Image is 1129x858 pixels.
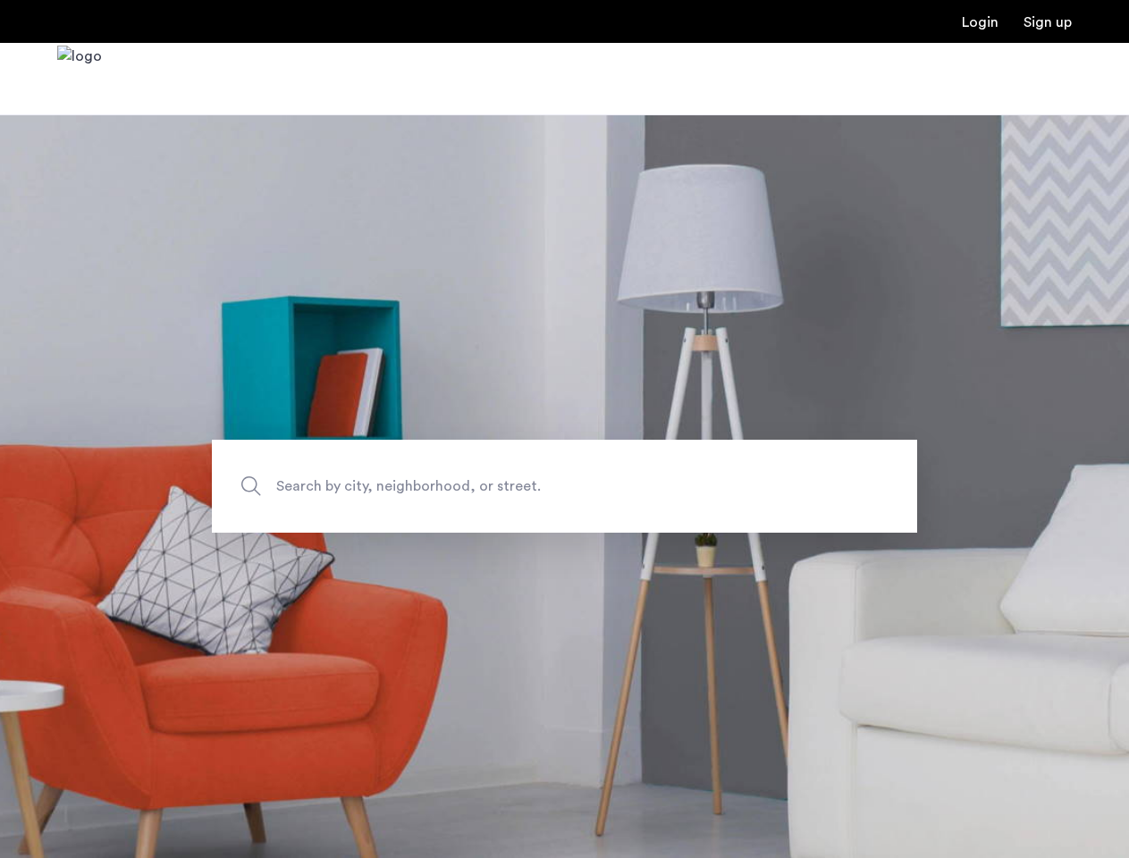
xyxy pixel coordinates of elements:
img: logo [57,46,102,113]
input: Apartment Search [212,440,917,533]
a: Cazamio Logo [57,46,102,113]
a: Registration [1024,15,1072,29]
span: Search by city, neighborhood, or street. [276,475,770,499]
a: Login [962,15,998,29]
